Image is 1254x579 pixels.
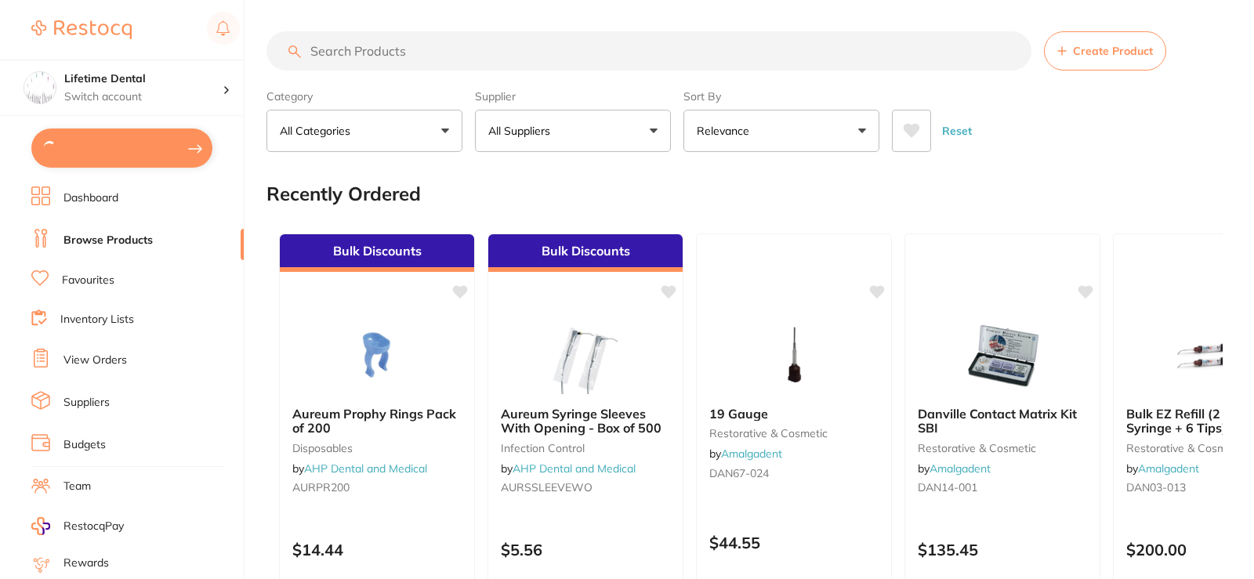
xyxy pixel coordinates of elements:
[266,31,1031,71] input: Search Products
[709,467,879,479] small: DAN67-024
[709,427,879,440] small: restorative & cosmetic
[63,555,109,571] a: Rewards
[709,407,879,421] b: 19 Gauge
[937,110,977,152] button: Reset
[63,233,153,248] a: Browse Products
[266,183,421,205] h2: Recently Ordered
[304,461,427,476] a: AHP Dental and Medical
[292,541,462,559] p: $14.44
[475,89,671,103] label: Supplier
[743,316,845,394] img: 19 Gauge
[63,437,106,453] a: Budgets
[930,461,991,476] a: Amalgadent
[280,234,474,272] div: Bulk Discounts
[918,407,1087,436] b: Danville Contact Matrix Kit SBI
[60,312,134,327] a: Inventory Lists
[266,89,462,103] label: Category
[951,316,1053,394] img: Danville Contact Matrix Kit SBI
[918,461,991,476] span: by
[697,123,756,139] p: Relevance
[475,110,671,152] button: All Suppliers
[1073,45,1153,57] span: Create Product
[918,442,1087,454] small: restorative & cosmetic
[63,479,91,494] a: Team
[280,123,357,139] p: All Categories
[918,481,1087,494] small: DAN14-001
[535,316,636,394] img: Aureum Syringe Sleeves With Opening - Box of 500
[501,407,670,436] b: Aureum Syringe Sleeves With Opening - Box of 500
[501,481,670,494] small: AURSSLEEVEWO
[683,89,879,103] label: Sort By
[63,353,127,368] a: View Orders
[488,123,556,139] p: All Suppliers
[513,461,636,476] a: AHP Dental and Medical
[488,234,683,272] div: Bulk Discounts
[31,517,50,535] img: RestocqPay
[1138,461,1199,476] a: Amalgadent
[1044,31,1166,71] button: Create Product
[63,395,110,411] a: Suppliers
[31,517,124,535] a: RestocqPay
[292,481,462,494] small: AURPR200
[326,316,428,394] img: Aureum Prophy Rings Pack of 200
[62,273,114,288] a: Favourites
[501,541,670,559] p: $5.56
[63,519,124,534] span: RestocqPay
[721,447,782,461] a: Amalgadent
[292,442,462,454] small: disposables
[64,71,223,87] h4: Lifetime Dental
[63,190,118,206] a: Dashboard
[292,461,427,476] span: by
[709,447,782,461] span: by
[64,89,223,105] p: Switch account
[31,20,132,39] img: Restocq Logo
[501,442,670,454] small: infection control
[501,461,636,476] span: by
[292,407,462,436] b: Aureum Prophy Rings Pack of 200
[683,110,879,152] button: Relevance
[266,110,462,152] button: All Categories
[1126,461,1199,476] span: by
[709,534,879,552] p: $44.55
[24,72,56,103] img: Lifetime Dental
[31,12,132,48] a: Restocq Logo
[918,541,1087,559] p: $135.45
